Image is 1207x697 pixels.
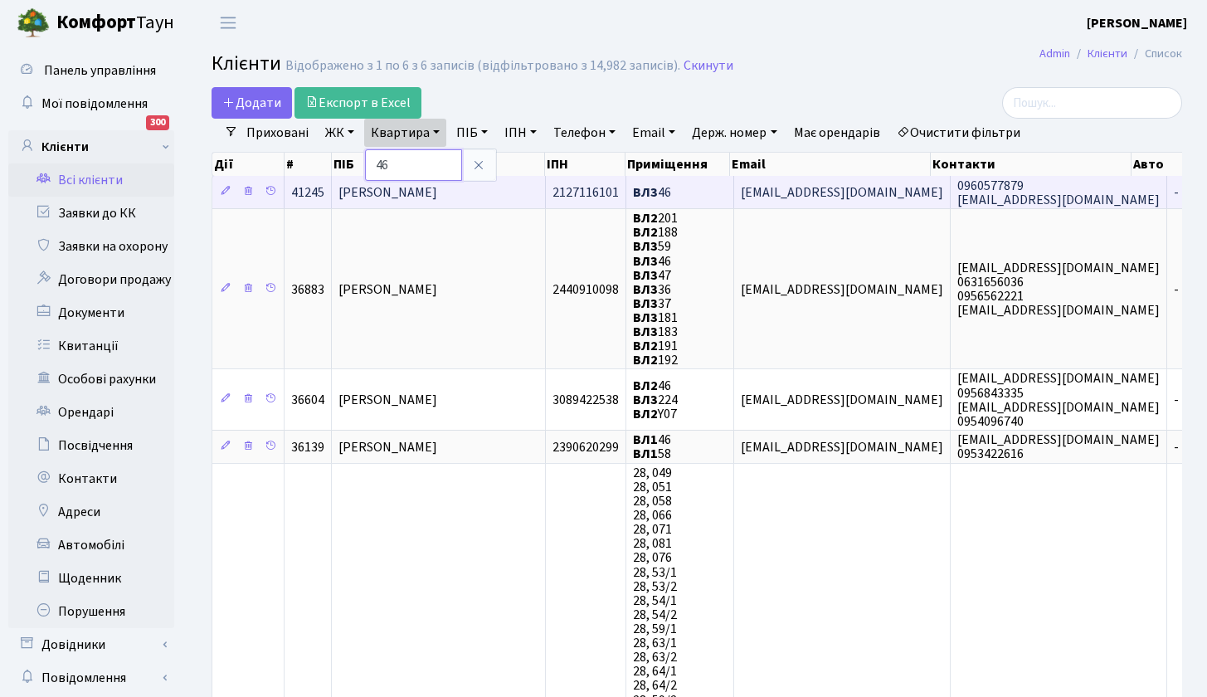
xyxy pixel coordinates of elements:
[8,329,174,363] a: Квитанції
[552,183,619,202] span: 2127116101
[890,119,1027,147] a: Очистити фільтри
[1087,14,1187,32] b: [PERSON_NAME]
[633,183,671,202] span: 46
[450,119,494,147] a: ПІБ
[41,95,148,113] span: Мої повідомлення
[957,370,1160,431] span: [EMAIL_ADDRESS][DOMAIN_NAME] 0956843335 [EMAIL_ADDRESS][DOMAIN_NAME] 0954096740
[8,263,174,296] a: Договори продажу
[730,153,931,176] th: Email
[56,9,174,37] span: Таун
[633,209,678,369] span: 201 188 59 46 47 36 37 181 183 191 192
[332,153,545,176] th: ПІБ
[633,351,658,369] b: ВЛ2
[1015,37,1207,71] nav: breadcrumb
[545,153,625,176] th: ІПН
[212,87,292,119] a: Додати
[8,130,174,163] a: Клієнти
[633,391,658,409] b: ВЛ3
[633,280,658,299] b: ВЛ3
[291,183,324,202] span: 41245
[8,595,174,628] a: Порушення
[364,119,446,147] a: Квартира
[957,177,1160,209] span: 0960577879 [EMAIL_ADDRESS][DOMAIN_NAME]
[633,238,658,256] b: ВЛ3
[633,223,658,241] b: ВЛ2
[552,280,619,299] span: 2440910098
[8,628,174,661] a: Довідники
[1088,45,1127,62] a: Клієнти
[1174,280,1179,299] span: -
[633,445,658,463] b: ВЛ1
[633,431,658,449] b: ВЛ1
[633,252,658,271] b: ВЛ3
[8,230,174,263] a: Заявки на охорону
[8,462,174,495] a: Контакти
[8,296,174,329] a: Документи
[931,153,1132,176] th: Контакти
[741,391,943,409] span: [EMAIL_ADDRESS][DOMAIN_NAME]
[633,266,658,285] b: ВЛ3
[1174,183,1179,202] span: -
[552,438,619,456] span: 2390620299
[207,9,249,37] button: Переключити навігацію
[338,280,437,299] span: [PERSON_NAME]
[222,94,281,112] span: Додати
[1002,87,1182,119] input: Пошук...
[633,295,658,313] b: ВЛ3
[8,396,174,429] a: Орендарі
[552,391,619,409] span: 3089422538
[1087,13,1187,33] a: [PERSON_NAME]
[285,58,680,74] div: Відображено з 1 по 6 з 6 записів (відфільтровано з 14,982 записів).
[56,9,136,36] b: Комфорт
[625,119,682,147] a: Email
[633,377,678,423] span: 46 224 Y07
[319,119,361,147] a: ЖК
[1039,45,1070,62] a: Admin
[633,309,658,327] b: ВЛ3
[8,54,174,87] a: Панель управління
[212,49,281,78] span: Клієнти
[291,391,324,409] span: 36604
[294,87,421,119] a: Експорт в Excel
[684,58,733,74] a: Скинути
[633,431,671,463] span: 46 58
[8,562,174,595] a: Щоденник
[633,405,658,423] b: ВЛ2
[8,87,174,120] a: Мої повідомлення300
[1174,438,1179,456] span: -
[547,119,622,147] a: Телефон
[44,61,156,80] span: Панель управління
[787,119,887,147] a: Має орендарів
[625,153,731,176] th: Приміщення
[291,438,324,456] span: 36139
[338,438,437,456] span: [PERSON_NAME]
[741,183,943,202] span: [EMAIL_ADDRESS][DOMAIN_NAME]
[8,197,174,230] a: Заявки до КК
[8,163,174,197] a: Всі клієнти
[8,429,174,462] a: Посвідчення
[1127,45,1182,63] li: Список
[8,661,174,695] a: Повідомлення
[498,119,543,147] a: ІПН
[240,119,315,147] a: Приховані
[633,377,658,395] b: ВЛ2
[633,183,658,202] b: ВЛ3
[338,183,437,202] span: [PERSON_NAME]
[1174,391,1179,409] span: -
[285,153,332,176] th: #
[146,115,169,130] div: 300
[633,323,658,341] b: ВЛ3
[291,280,324,299] span: 36883
[957,431,1160,463] span: [EMAIL_ADDRESS][DOMAIN_NAME] 0953422616
[685,119,783,147] a: Держ. номер
[212,153,285,176] th: Дії
[633,337,658,355] b: ВЛ2
[633,209,658,227] b: ВЛ2
[8,363,174,396] a: Особові рахунки
[8,495,174,529] a: Адреси
[741,280,943,299] span: [EMAIL_ADDRESS][DOMAIN_NAME]
[17,7,50,40] img: logo.png
[338,391,437,409] span: [PERSON_NAME]
[741,438,943,456] span: [EMAIL_ADDRESS][DOMAIN_NAME]
[957,259,1160,319] span: [EMAIL_ADDRESS][DOMAIN_NAME] 0631656036 0956562221 [EMAIL_ADDRESS][DOMAIN_NAME]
